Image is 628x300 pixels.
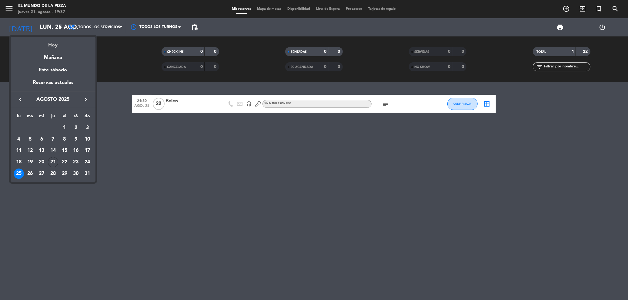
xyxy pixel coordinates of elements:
div: 6 [36,134,47,145]
td: 29 de agosto de 2025 [59,168,70,179]
td: 9 de agosto de 2025 [70,134,82,145]
div: 24 [82,157,92,167]
td: 10 de agosto de 2025 [82,134,93,145]
td: AGO. [13,122,59,134]
td: 19 de agosto de 2025 [25,156,36,168]
td: 24 de agosto de 2025 [82,156,93,168]
td: 26 de agosto de 2025 [25,168,36,179]
th: jueves [47,113,59,122]
div: 23 [71,157,81,167]
td: 14 de agosto de 2025 [47,145,59,157]
div: 9 [71,134,81,145]
td: 11 de agosto de 2025 [13,145,25,157]
div: 5 [25,134,35,145]
div: Hoy [11,37,95,49]
td: 13 de agosto de 2025 [36,145,47,157]
i: keyboard_arrow_right [82,96,89,103]
div: 4 [14,134,24,145]
td: 28 de agosto de 2025 [47,168,59,179]
div: 19 [25,157,35,167]
td: 3 de agosto de 2025 [82,122,93,134]
div: 29 [59,169,70,179]
td: 7 de agosto de 2025 [47,134,59,145]
td: 31 de agosto de 2025 [82,168,93,179]
td: 21 de agosto de 2025 [47,156,59,168]
div: 26 [25,169,35,179]
th: domingo [82,113,93,122]
td: 27 de agosto de 2025 [36,168,47,179]
button: keyboard_arrow_left [15,96,26,104]
div: 18 [14,157,24,167]
td: 15 de agosto de 2025 [59,145,70,157]
div: 30 [71,169,81,179]
td: 25 de agosto de 2025 [13,168,25,179]
th: sábado [70,113,82,122]
td: 30 de agosto de 2025 [70,168,82,179]
div: 31 [82,169,92,179]
td: 18 de agosto de 2025 [13,156,25,168]
td: 22 de agosto de 2025 [59,156,70,168]
span: agosto 2025 [26,96,80,104]
div: 22 [59,157,70,167]
th: miércoles [36,113,47,122]
i: keyboard_arrow_left [17,96,24,103]
div: 13 [36,145,47,156]
div: 14 [48,145,58,156]
div: 16 [71,145,81,156]
td: 23 de agosto de 2025 [70,156,82,168]
div: 20 [36,157,47,167]
td: 20 de agosto de 2025 [36,156,47,168]
div: 3 [82,123,92,133]
div: 7 [48,134,58,145]
td: 8 de agosto de 2025 [59,134,70,145]
div: 15 [59,145,70,156]
div: 12 [25,145,35,156]
td: 4 de agosto de 2025 [13,134,25,145]
td: 12 de agosto de 2025 [25,145,36,157]
td: 16 de agosto de 2025 [70,145,82,157]
td: 2 de agosto de 2025 [70,122,82,134]
div: Mañana [11,49,95,62]
th: viernes [59,113,70,122]
td: 6 de agosto de 2025 [36,134,47,145]
div: Reservas actuales [11,79,95,91]
div: 28 [48,169,58,179]
th: lunes [13,113,25,122]
div: 1 [59,123,70,133]
div: 17 [82,145,92,156]
div: 8 [59,134,70,145]
div: 25 [14,169,24,179]
div: 10 [82,134,92,145]
button: keyboard_arrow_right [80,96,91,104]
td: 1 de agosto de 2025 [59,122,70,134]
div: 27 [36,169,47,179]
th: martes [25,113,36,122]
div: 11 [14,145,24,156]
div: Este sábado [11,62,95,79]
div: 2 [71,123,81,133]
td: 5 de agosto de 2025 [25,134,36,145]
div: 21 [48,157,58,167]
td: 17 de agosto de 2025 [82,145,93,157]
